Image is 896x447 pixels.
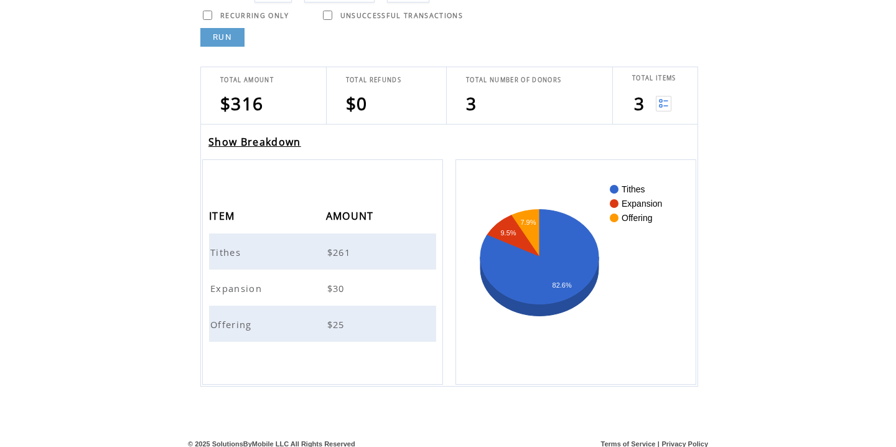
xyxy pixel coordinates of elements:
[656,96,671,111] img: View list
[466,76,561,84] span: TOTAL NUMBER OF DONORS
[340,11,463,20] span: UNSUCCESSFUL TRANSACTIONS
[622,199,662,209] text: Expansion
[208,135,301,149] a: Show Breakdown
[327,318,348,331] span: $25
[210,281,265,293] a: Expansion
[520,219,536,226] text: 7.9%
[327,246,353,258] span: $261
[346,76,401,84] span: TOTAL REFUNDS
[209,206,238,229] span: ITEM
[210,318,255,331] span: Offering
[220,11,289,20] span: RECURRING ONLY
[210,318,255,329] a: Offering
[210,282,265,294] span: Expansion
[200,28,245,47] a: RUN
[500,229,516,237] text: 9.5%
[634,92,645,115] span: 3
[466,92,477,115] span: 3
[327,282,348,294] span: $30
[220,92,263,115] span: $316
[346,92,368,115] span: $0
[209,212,238,219] a: ITEM
[475,179,677,365] svg: A chart.
[210,245,244,256] a: Tithes
[632,74,676,82] span: TOTAL ITEMS
[326,212,377,219] a: AMOUNT
[210,246,244,258] span: Tithes
[622,213,653,223] text: Offering
[622,184,645,194] text: Tithes
[552,281,571,289] text: 82.6%
[220,76,274,84] span: TOTAL AMOUNT
[326,206,377,229] span: AMOUNT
